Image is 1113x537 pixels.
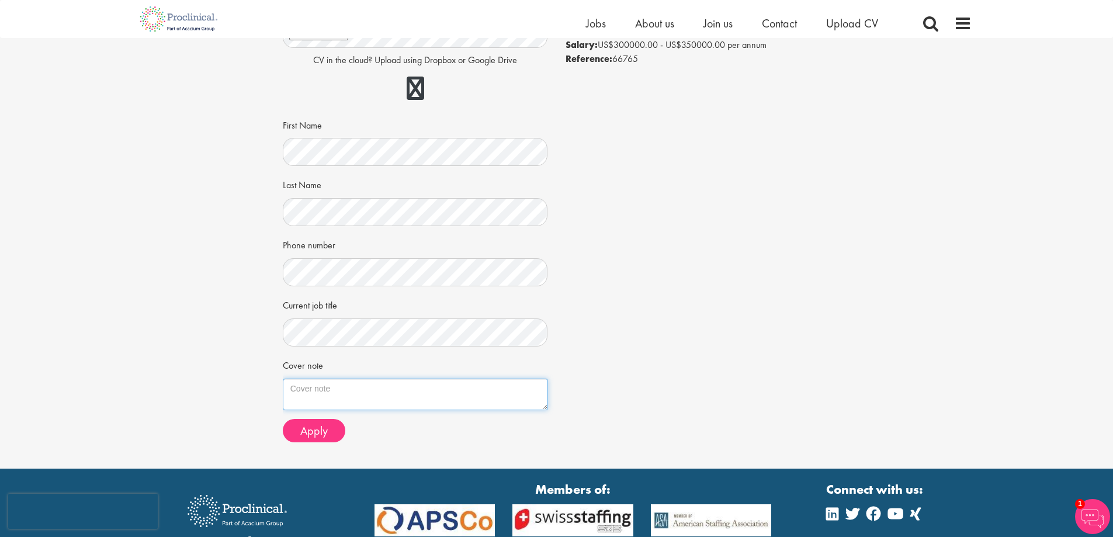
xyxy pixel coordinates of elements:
[586,16,606,31] a: Jobs
[283,295,337,313] label: Current job title
[566,38,831,52] li: US$300000.00 - US$350000.00 per annum
[826,16,878,31] a: Upload CV
[703,16,733,31] a: Join us
[1075,499,1110,534] img: Chatbot
[283,419,345,442] button: Apply
[762,16,797,31] a: Contact
[283,355,323,373] label: Cover note
[566,53,612,65] strong: Reference:
[642,504,781,536] img: APSCo
[283,115,322,133] label: First Name
[826,480,925,498] strong: Connect with us:
[283,235,335,252] label: Phone number
[283,54,548,67] p: CV in the cloud? Upload using Dropbox or Google Drive
[635,16,674,31] a: About us
[366,504,504,536] img: APSCo
[566,52,831,66] li: 66765
[504,504,642,536] img: APSCo
[8,494,158,529] iframe: reCAPTCHA
[375,480,772,498] strong: Members of:
[300,423,328,438] span: Apply
[283,175,321,192] label: Last Name
[1075,499,1085,509] span: 1
[566,39,598,51] strong: Salary:
[179,487,296,535] img: Proclinical Recruitment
